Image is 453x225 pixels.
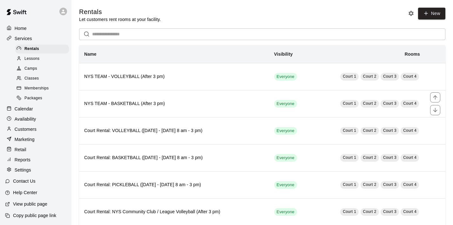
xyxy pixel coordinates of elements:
[274,127,297,135] div: This service is visible to all of your customers
[5,124,66,134] a: Customers
[403,182,416,187] span: Court 4
[383,209,396,214] span: Court 3
[79,8,161,16] h5: Rentals
[274,128,297,134] span: Everyone
[274,101,297,107] span: Everyone
[405,52,420,57] b: Rooms
[13,178,36,184] p: Contact Us
[15,106,33,112] p: Calendar
[274,208,297,216] div: This service is visible to all of your customers
[363,182,376,187] span: Court 2
[84,52,97,57] b: Name
[274,209,297,215] span: Everyone
[15,25,27,32] p: Home
[274,182,297,188] span: Everyone
[343,74,356,79] span: Court 1
[24,66,37,72] span: Camps
[15,94,69,103] div: Packages
[15,35,32,42] p: Services
[363,101,376,106] span: Court 2
[15,84,71,94] a: Memberships
[24,75,39,82] span: Classes
[15,126,37,132] p: Customers
[84,73,264,80] h6: NYS TEAM - VOLLEYBALL (After 3 pm)
[363,209,376,214] span: Court 2
[24,85,49,92] span: Memberships
[363,128,376,133] span: Court 2
[15,167,31,173] p: Settings
[84,181,264,188] h6: Court Rental: PICKLEBALL ([DATE] - [DATE] 8 am - 3 pm)
[24,95,42,102] span: Packages
[84,127,264,134] h6: Court Rental: VOLLEYBALL ([DATE] - [DATE] 8 am - 3 pm)
[15,74,71,84] a: Classes
[403,209,416,214] span: Court 4
[15,84,69,93] div: Memberships
[363,74,376,79] span: Court 2
[383,128,396,133] span: Court 3
[15,64,71,74] a: Camps
[274,74,297,80] span: Everyone
[15,116,36,122] p: Availability
[24,56,40,62] span: Lessons
[5,34,66,43] a: Services
[403,74,416,79] span: Court 4
[15,45,69,53] div: Rentals
[5,155,66,165] a: Reports
[15,64,69,73] div: Camps
[343,182,356,187] span: Court 1
[15,74,69,83] div: Classes
[5,24,66,33] a: Home
[274,154,297,162] div: This service is visible to all of your customers
[84,208,264,215] h6: Court Rental: NYS Community Club / League Volleyball (After 3 pm)
[15,136,35,143] p: Marketing
[383,101,396,106] span: Court 3
[13,189,37,196] p: Help Center
[430,92,440,102] button: move item up
[84,154,264,161] h6: Court Rental: BASKETBALL ([DATE] - [DATE] 8 am - 3 pm)
[274,73,297,81] div: This service is visible to all of your customers
[383,74,396,79] span: Court 3
[343,101,356,106] span: Court 1
[403,101,416,106] span: Court 4
[274,155,297,161] span: Everyone
[15,54,71,64] a: Lessons
[430,105,440,115] button: move item down
[13,201,47,207] p: View public page
[84,100,264,107] h6: NYS TEAM - BASKETBALL (After 3 pm)
[403,128,416,133] span: Court 4
[403,155,416,160] span: Court 4
[15,157,30,163] p: Reports
[274,181,297,189] div: This service is visible to all of your customers
[406,9,416,18] button: Rental settings
[383,182,396,187] span: Court 3
[5,145,66,154] a: Retail
[363,155,376,160] span: Court 2
[274,100,297,108] div: This service is visible to all of your customers
[15,44,71,54] a: Rentals
[418,8,445,19] a: New
[5,114,66,124] a: Availability
[15,94,71,103] a: Packages
[343,209,356,214] span: Court 1
[5,104,66,114] a: Calendar
[343,155,356,160] span: Court 1
[343,128,356,133] span: Court 1
[13,212,56,219] p: Copy public page link
[274,52,293,57] b: Visibility
[5,135,66,144] a: Marketing
[5,165,66,175] a: Settings
[383,155,396,160] span: Court 3
[15,54,69,63] div: Lessons
[79,16,161,23] p: Let customers rent rooms at your facility.
[15,146,26,153] p: Retail
[24,46,39,52] span: Rentals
